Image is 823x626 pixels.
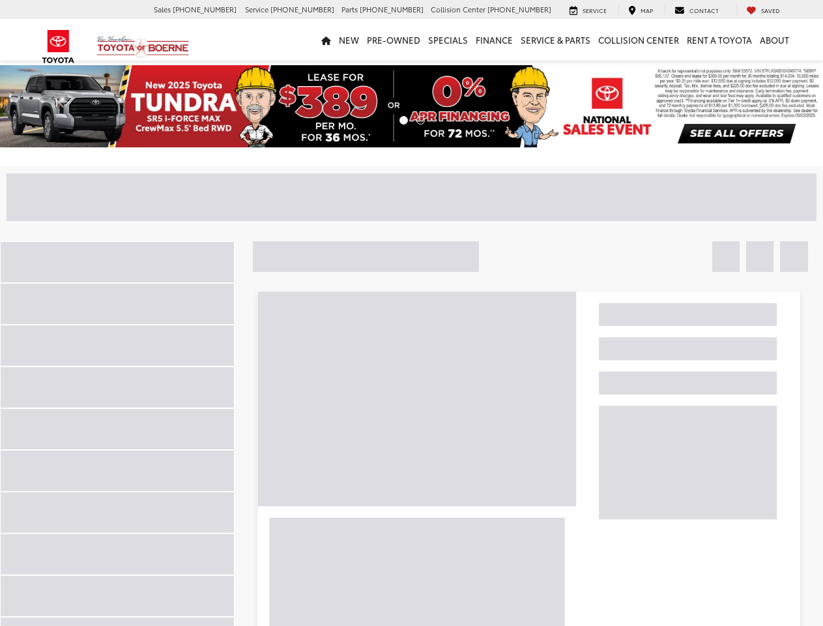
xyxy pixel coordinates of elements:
img: Toyota [34,25,83,68]
span: [PHONE_NUMBER] [360,4,424,14]
span: [PHONE_NUMBER] [173,4,237,14]
img: Vic Vaughan Toyota of Boerne [96,35,190,58]
a: Pre-Owned [363,19,424,61]
span: Saved [761,6,780,14]
a: Service & Parts: Opens in a new tab [517,19,594,61]
span: Parts [341,4,358,14]
a: Finance [472,19,517,61]
span: [PHONE_NUMBER] [487,4,551,14]
span: Contact [689,6,719,14]
a: About [756,19,793,61]
span: Service [245,4,268,14]
a: Collision Center [594,19,683,61]
span: Collision Center [431,4,485,14]
a: Map [618,5,663,16]
a: Contact [665,5,729,16]
span: Sales [154,4,171,14]
a: Specials [424,19,472,61]
span: [PHONE_NUMBER] [270,4,334,14]
a: New [335,19,363,61]
a: Home [317,19,335,61]
a: My Saved Vehicles [736,5,790,16]
span: Map [641,6,653,14]
a: Service [560,5,616,16]
span: Service [583,6,607,14]
a: Rent a Toyota [683,19,756,61]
